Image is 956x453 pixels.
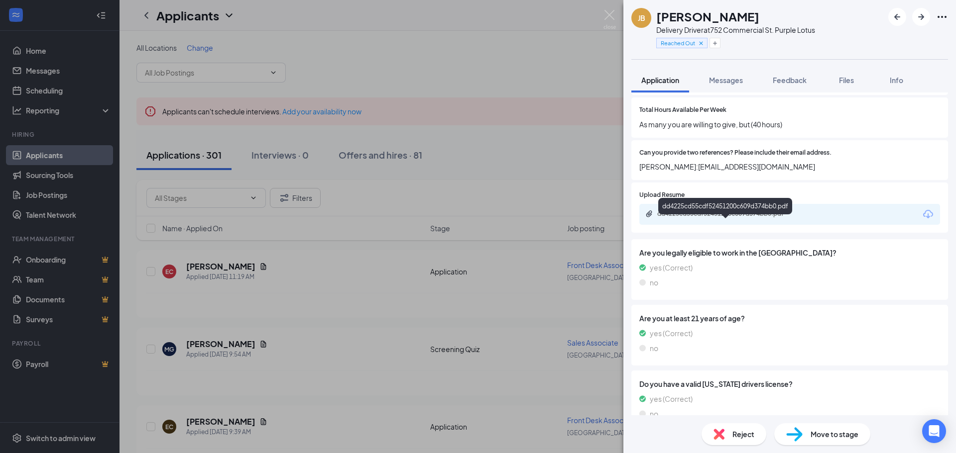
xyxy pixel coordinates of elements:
span: Reached Out [661,39,695,47]
span: Messages [709,76,743,85]
div: dd4225cd55cdf52451200c609d374bb0.pdf [657,210,797,218]
div: Delivery Driver at 752 Commercial St. Purple Lotus [656,25,815,35]
span: Are you legally eligible to work in the [GEOGRAPHIC_DATA]? [639,247,940,258]
span: yes (Correct) [650,262,693,273]
span: Feedback [773,76,807,85]
span: Info [890,76,903,85]
span: Total Hours Available Per Week [639,105,726,115]
span: yes (Correct) [650,328,693,339]
span: no [650,408,658,419]
div: dd4225cd55cdf52451200c609d374bb0.pdf [658,198,792,214]
span: no [650,277,658,288]
h1: [PERSON_NAME] [656,8,759,25]
svg: Cross [698,40,705,47]
button: ArrowLeftNew [888,8,906,26]
svg: Ellipses [936,11,948,23]
svg: Plus [712,40,718,46]
a: Paperclipdd4225cd55cdf52451200c609d374bb0.pdf [645,210,807,219]
span: Files [839,76,854,85]
span: yes (Correct) [650,393,693,404]
svg: ArrowLeftNew [891,11,903,23]
span: Reject [732,429,754,440]
span: As many you are willing to give, but (40 hours) [639,119,940,130]
svg: ArrowRight [915,11,927,23]
svg: Paperclip [645,210,653,218]
span: Can you provide two references? Please include their email address. [639,148,832,158]
div: JB [638,13,645,23]
svg: Download [922,208,934,220]
span: Move to stage [811,429,858,440]
span: [PERSON_NAME]:[EMAIL_ADDRESS][DOMAIN_NAME] [639,161,940,172]
button: ArrowRight [912,8,930,26]
span: Upload Resume [639,190,685,200]
span: Application [641,76,679,85]
button: Plus [710,38,720,48]
span: Do you have a valid [US_STATE] drivers license? [639,378,940,389]
span: Are you at least 21 years of age? [639,313,940,324]
span: no [650,343,658,354]
div: Open Intercom Messenger [922,419,946,443]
